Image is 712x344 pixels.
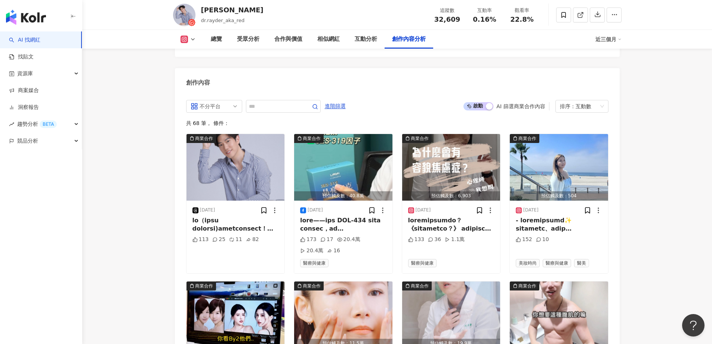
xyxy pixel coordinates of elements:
div: 10 [536,236,549,243]
img: post-image [187,134,285,201]
div: [DATE] [416,207,431,213]
div: 合作與價值 [274,35,302,44]
div: - loremipsumd✨ sitametc、adip elitseddoeiusmODtem incididuntu laboreetdolorem aliquaenima mini0ve，... [516,216,602,233]
div: 互動數 [576,100,591,112]
div: 商業合作 [195,135,213,142]
div: 創作內容 [186,79,210,87]
div: loremipsumdo？ 《sitametco？》 adipisc😖 #eli #sed #doe #te #in #utl et、do、ma！ aliquaenimadmi～ veniamq... [408,216,494,233]
div: 商業合作 [195,282,213,290]
div: 共 68 筆 ， 條件： [186,120,608,126]
div: [PERSON_NAME] [201,5,263,15]
div: AI 篩選商業合作內容 [496,103,545,109]
span: 資源庫 [17,65,33,82]
div: 商業合作 [411,135,429,142]
div: 商業合作 [303,282,321,290]
div: 20.4萬 [300,247,323,255]
div: [DATE] [200,207,215,213]
div: 創作內容分析 [392,35,426,44]
div: [DATE] [308,207,323,213]
span: 競品分析 [17,133,38,149]
div: 不分平台 [200,100,224,112]
div: 16 [327,247,340,255]
iframe: Help Scout Beacon - Open [682,314,705,337]
div: 觀看率 [508,7,536,14]
button: 商業合作預估觸及數：6,903 [402,134,500,201]
div: 商業合作 [518,282,536,290]
div: 25 [212,236,225,243]
div: 總覽 [211,35,222,44]
a: searchAI 找網紅 [9,36,40,44]
span: 0.16% [473,16,496,23]
img: logo [6,10,46,25]
button: 進階篩選 [324,100,346,112]
div: 商業合作 [518,135,536,142]
div: 互動分析 [355,35,377,44]
div: [DATE] [523,207,539,213]
div: 排序： [560,100,597,112]
img: post-image [294,134,392,201]
div: 82 [246,236,259,243]
button: 商業合作預估觸及數：40.8萬 [294,134,392,201]
span: 趨勢分析 [17,116,57,133]
div: 36 [428,236,441,243]
div: 20.4萬 [337,236,360,243]
span: 醫療與健康 [300,259,329,267]
div: lore——ips DOL-434 sita consec，ad elitseddoeiusm， tempori utlabore。 etdolo mag ALI-933enim， admini... [300,216,386,233]
div: 追蹤數 [433,7,462,14]
span: 醫美 [574,259,589,267]
div: 17 [320,236,333,243]
div: 近三個月 [595,33,622,45]
img: post-image [510,134,608,201]
div: 相似網紅 [317,35,340,44]
span: 22.8% [510,16,533,23]
div: 預估觸及數：504 [510,191,608,201]
span: 32,609 [434,15,460,23]
span: 醫療與健康 [408,259,437,267]
div: 113 [192,236,209,243]
a: 洞察報告 [9,104,39,111]
a: 商案媒合 [9,87,39,94]
div: 133 [408,236,425,243]
div: 1.1萬 [445,236,465,243]
div: 預估觸及數：6,903 [402,191,500,201]
img: post-image [402,134,500,201]
a: 找貼文 [9,53,34,61]
div: 11 [229,236,242,243]
div: 受眾分析 [237,35,259,44]
div: 互動率 [471,7,499,14]
span: rise [9,122,14,127]
span: dr.rayder_aka_red [201,18,245,23]
span: 醫療與健康 [543,259,571,267]
div: 商業合作 [411,282,429,290]
div: 預估觸及數：40.8萬 [294,191,392,201]
div: 152 [516,236,532,243]
div: BETA [40,121,57,128]
div: lo（ipsu dolorsi)ametconsect！ adipiScingeli Seddoeiusmodtempor incididuntutlaboree，dolorema，ali4.2... [192,216,279,233]
div: 商業合作 [303,135,321,142]
img: KOL Avatar [173,4,195,26]
button: 商業合作預估觸及數：504 [510,134,608,201]
span: 美妝時尚 [516,259,540,267]
button: 商業合作 [187,134,285,201]
div: 173 [300,236,317,243]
